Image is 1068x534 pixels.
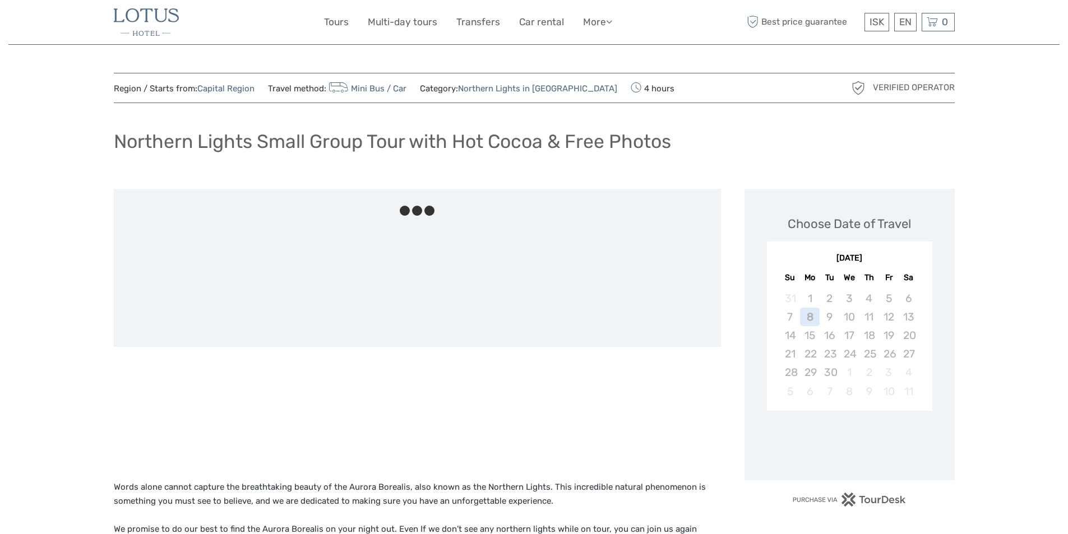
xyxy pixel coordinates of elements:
[800,345,820,363] div: Not available Monday, September 22nd, 2025
[899,363,918,382] div: Not available Saturday, October 4th, 2025
[197,83,255,94] a: Capital Region
[800,270,820,285] div: Mo
[780,289,800,308] div: Not available Sunday, August 31st, 2025
[792,493,906,507] img: PurchaseViaTourDesk.png
[859,382,879,401] div: Not available Thursday, October 9th, 2025
[839,270,859,285] div: We
[839,345,859,363] div: Not available Wednesday, September 24th, 2025
[859,289,879,308] div: Not available Thursday, September 4th, 2025
[879,326,899,345] div: Not available Friday, September 19th, 2025
[519,14,564,30] a: Car rental
[767,253,932,264] div: [DATE]
[324,14,349,30] a: Tours
[800,308,820,326] div: Not available Monday, September 8th, 2025
[114,480,721,509] p: Words alone cannot capture the breathtaking beauty of the Aurora Borealis, also known as the Nort...
[849,79,867,97] img: verified_operator_grey_128.png
[820,382,839,401] div: Not available Tuesday, October 7th, 2025
[940,16,950,27] span: 0
[899,308,918,326] div: Not available Saturday, September 13th, 2025
[800,382,820,401] div: Not available Monday, October 6th, 2025
[873,82,955,94] span: Verified Operator
[800,326,820,345] div: Not available Monday, September 15th, 2025
[326,83,407,94] a: Mini Bus / Car
[820,345,839,363] div: Not available Tuesday, September 23rd, 2025
[820,270,839,285] div: Tu
[859,308,879,326] div: Not available Thursday, September 11th, 2025
[268,80,407,96] span: Travel method:
[368,14,437,30] a: Multi-day tours
[839,363,859,382] div: Not available Wednesday, October 1st, 2025
[859,363,879,382] div: Not available Thursday, October 2nd, 2025
[899,326,918,345] div: Not available Saturday, September 20th, 2025
[780,270,800,285] div: Su
[114,83,255,95] span: Region / Starts from:
[114,130,671,153] h1: Northern Lights Small Group Tour with Hot Cocoa & Free Photos
[820,326,839,345] div: Not available Tuesday, September 16th, 2025
[114,8,179,36] img: 40-5dc62ba0-bbfb-450f-bd65-f0e2175b1aef_logo_small.jpg
[879,345,899,363] div: Not available Friday, September 26th, 2025
[870,16,884,27] span: ISK
[800,289,820,308] div: Not available Monday, September 1st, 2025
[780,382,800,401] div: Not available Sunday, October 5th, 2025
[859,345,879,363] div: Not available Thursday, September 25th, 2025
[859,326,879,345] div: Not available Thursday, September 18th, 2025
[458,83,617,94] a: Northern Lights in [GEOGRAPHIC_DATA]
[583,14,612,30] a: More
[839,326,859,345] div: Not available Wednesday, September 17th, 2025
[899,345,918,363] div: Not available Saturday, September 27th, 2025
[780,363,800,382] div: Not available Sunday, September 28th, 2025
[780,326,800,345] div: Not available Sunday, September 14th, 2025
[820,289,839,308] div: Not available Tuesday, September 2nd, 2025
[780,345,800,363] div: Not available Sunday, September 21st, 2025
[879,270,899,285] div: Fr
[420,83,617,95] span: Category:
[800,363,820,382] div: Not available Monday, September 29th, 2025
[879,363,899,382] div: Not available Friday, October 3rd, 2025
[879,382,899,401] div: Not available Friday, October 10th, 2025
[788,215,911,233] div: Choose Date of Travel
[631,80,674,96] span: 4 hours
[820,363,839,382] div: Not available Tuesday, September 30th, 2025
[899,270,918,285] div: Sa
[820,308,839,326] div: Not available Tuesday, September 9th, 2025
[745,13,862,31] span: Best price guarantee
[770,289,928,401] div: month 2025-09
[839,308,859,326] div: Not available Wednesday, September 10th, 2025
[899,382,918,401] div: Not available Saturday, October 11th, 2025
[879,289,899,308] div: Not available Friday, September 5th, 2025
[859,270,879,285] div: Th
[894,13,917,31] div: EN
[879,308,899,326] div: Not available Friday, September 12th, 2025
[839,289,859,308] div: Not available Wednesday, September 3rd, 2025
[899,289,918,308] div: Not available Saturday, September 6th, 2025
[456,14,500,30] a: Transfers
[780,308,800,326] div: Not available Sunday, September 7th, 2025
[846,440,853,447] div: Loading...
[839,382,859,401] div: Not available Wednesday, October 8th, 2025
